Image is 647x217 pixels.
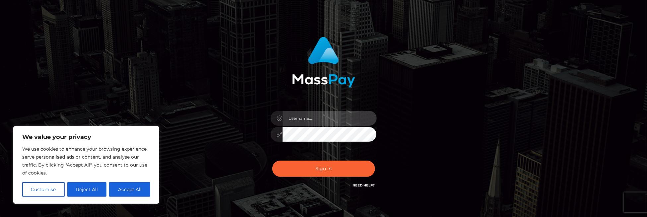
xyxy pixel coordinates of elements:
[283,111,377,126] input: Username...
[22,145,150,177] p: We use cookies to enhance your browsing experience, serve personalised ads or content, and analys...
[109,182,150,197] button: Accept All
[353,183,375,187] a: Need Help?
[22,133,150,141] p: We value your privacy
[272,161,375,177] button: Sign in
[67,182,107,197] button: Reject All
[292,37,355,88] img: MassPay Login
[22,182,65,197] button: Customise
[13,126,159,204] div: We value your privacy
